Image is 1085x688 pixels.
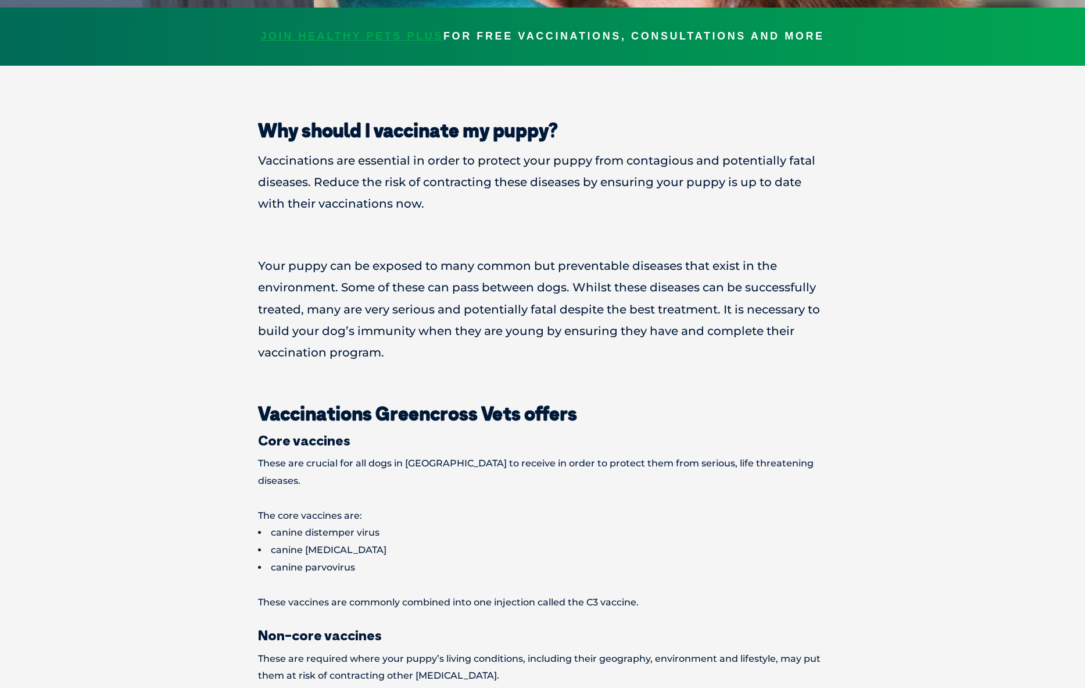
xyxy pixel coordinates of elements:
[258,402,577,425] strong: Vaccinations Greencross Vets offers
[258,507,828,525] p: The core vaccines are:
[260,30,443,42] a: JOIN HEALTHY PETS PLUS
[258,455,828,490] p: These are crucial for all dogs in [GEOGRAPHIC_DATA] to receive in order to protect them from seri...
[258,541,828,559] li: canine [MEDICAL_DATA]
[258,119,558,142] strong: Why should I vaccinate my puppy?
[258,255,828,363] p: Your puppy can be exposed to many common but preventable diseases that exist in the environment. ...
[258,524,828,541] li: canine distemper virus
[12,28,1073,45] p: FOR FREE VACCINATIONS, CONSULTATIONS AND MORE
[260,28,443,45] span: JOIN HEALTHY PETS PLUS
[258,559,828,576] li: canine parvovirus
[258,628,828,642] h3: Non-core vaccines
[258,594,828,611] p: These vaccines are commonly combined into one injection called the C3 vaccine.
[258,150,828,215] p: Vaccinations are essential in order to protect your puppy from contagious and potentially fatal d...
[258,433,828,447] h3: Core vaccines
[258,650,828,685] p: These are required where your puppy’s living conditions, including their geography, environment a...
